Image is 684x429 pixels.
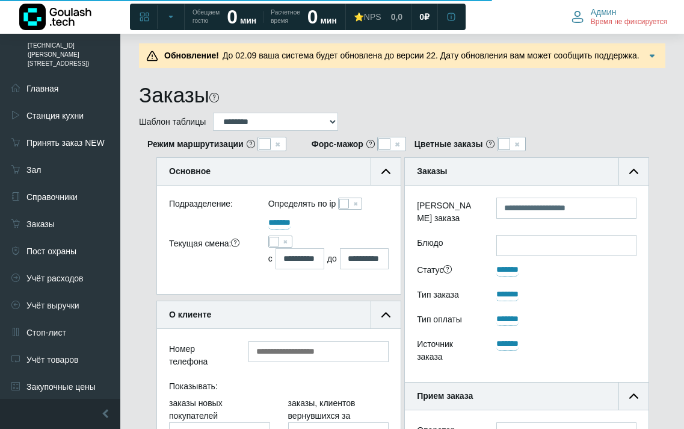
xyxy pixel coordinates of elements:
a: Обещаем гостю 0 мин Расчетное время 0 мин [185,6,344,28]
div: Показывать: [160,378,398,397]
b: Основное [169,166,211,176]
strong: 0 [227,6,238,28]
b: Режим маршрутизации [147,138,244,151]
span: NPS [364,12,381,22]
div: Номер телефона [160,341,239,372]
label: Шаблон таблицы [139,116,206,128]
span: Админ [591,7,617,17]
span: Расчетное время [271,8,300,25]
div: Тип заказа [408,287,487,305]
span: Время не фиксируется [591,17,667,27]
img: Логотип компании Goulash.tech [19,4,91,30]
b: О клиенте [169,310,211,319]
span: 0,0 [391,11,402,22]
a: 0 ₽ [412,6,437,28]
span: мин [320,16,336,25]
span: До 02.09 ваша система будет обновлена до версии 22. Дату обновления вам может сообщить поддержка.... [161,51,639,73]
div: Статус [408,262,487,281]
span: ₽ [424,11,430,22]
img: Предупреждение [146,50,158,62]
div: Тип оплаты [408,312,487,330]
div: Подразделение: [160,198,259,215]
div: Текущая смена: [160,236,259,269]
img: collapse [629,167,638,176]
label: Блюдо [408,235,487,256]
strong: 0 [307,6,318,28]
span: Обещаем гостю [193,8,220,25]
b: Форс-мажор [312,138,363,151]
div: Источник заказа [408,336,487,368]
label: [PERSON_NAME] заказа [408,198,487,229]
b: Прием заказа [417,391,473,401]
img: collapse [381,167,390,176]
b: Обновление! [164,51,219,60]
img: collapse [629,392,638,401]
label: Определять по ip [268,198,336,210]
img: Подробнее [646,50,658,62]
h1: Заказы [139,83,209,108]
button: Админ Время не фиксируется [564,4,674,30]
div: ⭐ [354,11,381,22]
img: collapse [381,310,390,319]
span: 0 [419,11,424,22]
b: Цветные заказы [414,138,483,151]
div: с до [268,248,389,269]
span: мин [240,16,256,25]
b: Заказы [417,166,447,176]
a: ⭐NPS 0,0 [347,6,410,28]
